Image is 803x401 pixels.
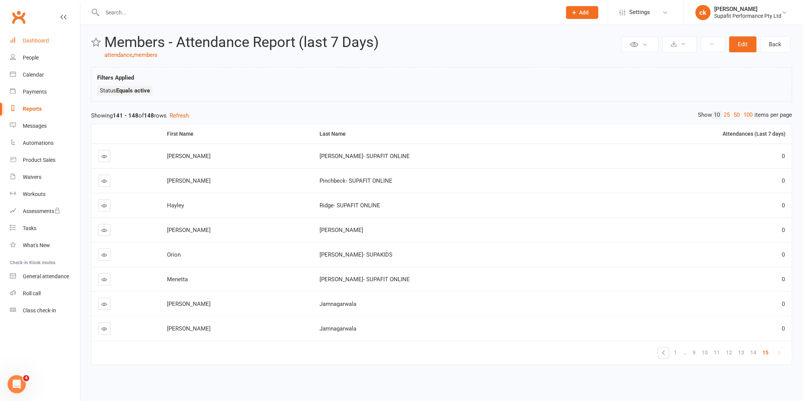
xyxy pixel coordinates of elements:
[782,301,785,307] span: 0
[100,7,556,18] input: Search...
[751,347,757,358] span: 14
[97,74,134,81] strong: Filters Applied
[10,152,80,169] a: Product Sales
[320,251,392,258] span: [PERSON_NAME]- SUPAKIDS
[693,347,696,358] span: 9
[132,52,134,58] span: ,
[104,52,132,58] a: attendance
[597,131,786,137] div: Attendances (Last 7 days)
[9,8,28,27] a: Clubworx
[23,242,50,248] div: What's New
[320,153,410,160] span: [PERSON_NAME]- SUPAFIT ONLINE
[732,111,742,119] a: 50
[10,268,80,285] a: General attendance kiosk mode
[10,49,80,66] a: People
[167,202,184,209] span: Hayley
[167,251,181,258] span: Orion
[23,225,36,231] div: Tasks
[763,347,769,358] span: 15
[104,34,620,50] h2: Members - Attendance Report (last 7 Days)
[23,38,49,44] div: Dashboard
[566,6,598,19] button: Add
[320,227,363,233] span: [PERSON_NAME]
[674,347,677,358] span: 1
[10,135,80,152] a: Automations
[10,186,80,203] a: Workouts
[696,5,711,20] div: ck
[10,285,80,302] a: Roll call
[10,203,80,220] a: Assessments
[23,191,46,197] div: Workouts
[167,131,307,137] div: First Name
[729,36,757,52] button: Edit
[320,177,392,184] span: Pinchbeck- SUPAFIT ONLINE
[167,301,211,307] span: [PERSON_NAME]
[699,347,711,358] a: 10
[10,83,80,100] a: Payments
[714,347,720,358] span: 11
[23,273,69,279] div: General attendance
[782,177,785,184] span: 0
[742,111,755,119] a: 100
[134,52,157,58] a: members
[23,375,29,381] span: 4
[23,157,55,163] div: Product Sales
[10,66,80,83] a: Calendar
[10,117,80,135] a: Messages
[167,177,211,184] span: [PERSON_NAME]
[723,347,735,358] a: 12
[320,276,410,283] span: [PERSON_NAME]- SUPAFIT ONLINE
[774,348,785,358] a: »
[113,112,139,119] strong: 141 - 148
[579,9,589,16] span: Add
[782,153,785,160] span: 0
[23,106,42,112] div: Reports
[782,325,785,332] span: 0
[167,325,211,332] span: [PERSON_NAME]
[167,276,188,283] span: Menetta
[782,202,785,209] span: 0
[10,169,80,186] a: Waivers
[320,301,356,307] span: Jamnagarwala
[760,36,790,52] a: Back
[782,227,785,233] span: 0
[23,140,54,146] div: Automations
[712,111,722,119] a: 10
[702,347,708,358] span: 10
[658,348,669,358] a: «
[144,112,154,119] strong: 148
[320,325,356,332] span: Jamnagarwala
[726,347,732,358] span: 12
[760,347,772,358] a: 15
[10,302,80,319] a: Class kiosk mode
[23,72,44,78] div: Calendar
[10,32,80,49] a: Dashboard
[698,111,792,119] div: Show items per page
[722,111,732,119] a: 25
[10,100,80,117] a: Reports
[10,220,80,237] a: Tasks
[91,111,792,120] div: Showing of rows
[8,375,26,393] iframe: Intercom live chat
[715,6,782,13] div: [PERSON_NAME]
[23,89,47,95] div: Payments
[748,347,760,358] a: 14
[738,347,745,358] span: 13
[100,87,150,94] span: Status
[735,347,748,358] a: 13
[23,174,41,180] div: Waivers
[23,290,41,296] div: Roll call
[680,347,690,358] a: …
[782,251,785,258] span: 0
[630,4,650,21] span: Settings
[320,202,380,209] span: Ridge- SUPAFIT ONLINE
[23,208,60,214] div: Assessments
[715,13,782,19] div: Supafit Performance Pty Ltd
[23,307,56,313] div: Class check-in
[167,227,211,233] span: [PERSON_NAME]
[10,237,80,254] a: What's New
[711,347,723,358] a: 11
[23,55,39,61] div: People
[23,123,47,129] div: Messages
[690,347,699,358] a: 9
